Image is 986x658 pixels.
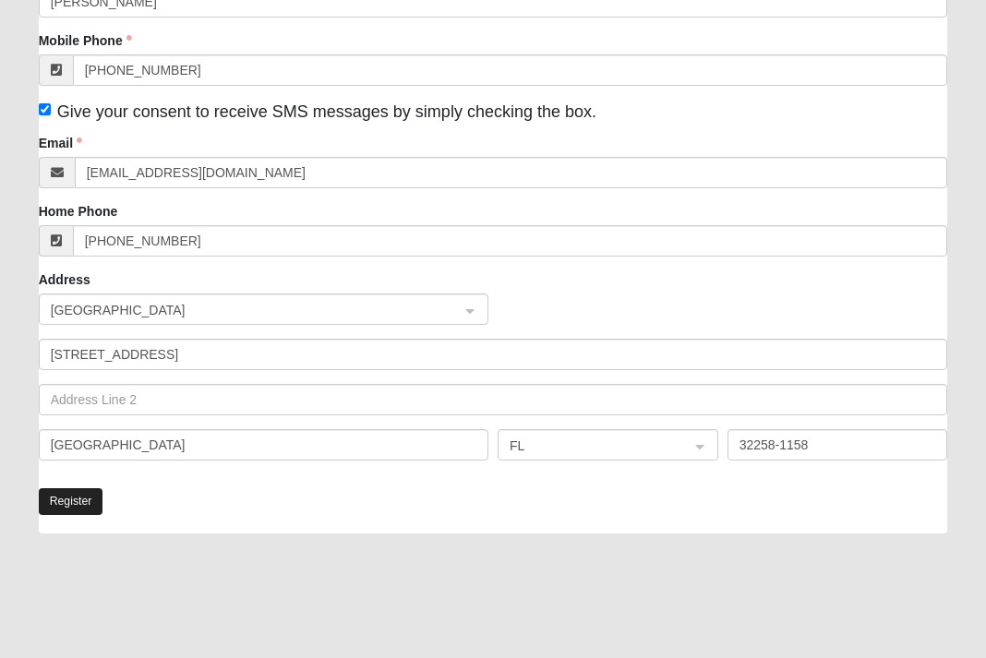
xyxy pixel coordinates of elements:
[51,300,443,320] span: United States
[39,202,118,221] label: Home Phone
[39,339,948,370] input: Address Line 1
[727,429,948,461] input: Zip
[39,103,51,115] input: Give your consent to receive SMS messages by simply checking the box.
[39,270,90,289] label: Address
[39,488,103,515] button: Register
[510,436,673,456] span: FL
[57,102,596,121] span: Give your consent to receive SMS messages by simply checking the box.
[39,429,488,461] input: City
[39,134,82,152] label: Email
[39,384,948,415] input: Address Line 2
[39,31,132,50] label: Mobile Phone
